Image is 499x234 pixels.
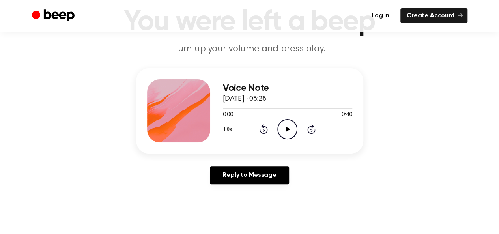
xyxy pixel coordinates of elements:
[342,111,352,119] span: 0:40
[400,8,467,23] a: Create Account
[32,8,77,24] a: Beep
[210,166,289,184] a: Reply to Message
[223,95,266,103] span: [DATE] · 08:28
[223,111,233,119] span: 0:00
[365,8,396,23] a: Log in
[223,123,235,136] button: 1.0x
[223,83,352,94] h3: Voice Note
[98,43,401,56] p: Turn up your volume and press play.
